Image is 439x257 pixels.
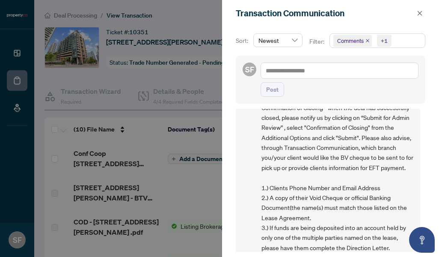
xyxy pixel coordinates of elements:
span: Comments [333,35,372,47]
button: Open asap [409,227,435,253]
span: close [365,39,370,43]
div: Transaction Communication [236,7,414,20]
span: Newest [258,34,297,47]
span: Comments [337,36,364,45]
p: Sort: [236,36,250,45]
span: SF [245,63,254,75]
p: Filter: [309,37,326,46]
div: +1 [381,36,388,45]
span: close [417,10,423,16]
span: Confirmation of Closing - when the deal has successfully closed, please notify us by clicking on ... [261,103,413,253]
button: Post [261,82,284,97]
